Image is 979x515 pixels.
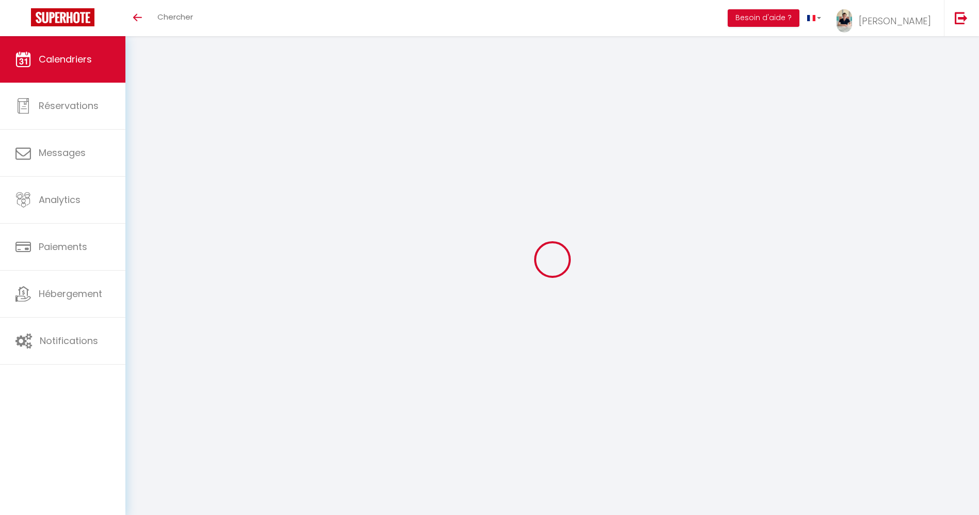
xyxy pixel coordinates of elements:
[859,14,931,27] span: [PERSON_NAME]
[39,240,87,253] span: Paiements
[39,53,92,66] span: Calendriers
[157,11,193,22] span: Chercher
[40,334,98,347] span: Notifications
[728,9,799,27] button: Besoin d'aide ?
[39,146,86,159] span: Messages
[39,287,102,300] span: Hébergement
[31,8,94,26] img: Super Booking
[837,9,852,33] img: ...
[39,193,81,206] span: Analytics
[955,11,968,24] img: logout
[39,99,99,112] span: Réservations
